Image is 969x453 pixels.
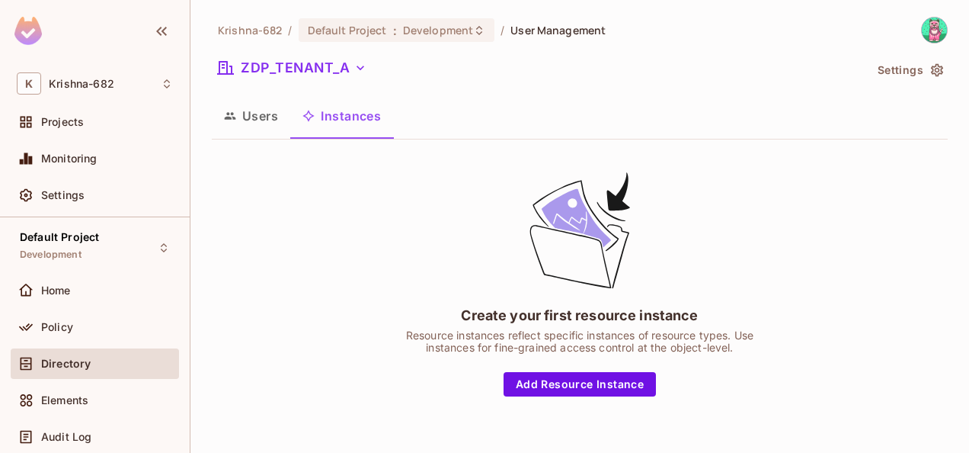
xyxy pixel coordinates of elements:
[41,321,73,333] span: Policy
[49,78,114,90] span: Workspace: Krishna-682
[20,231,99,243] span: Default Project
[461,306,698,325] div: Create your first resource instance
[41,116,84,128] span: Projects
[41,431,91,443] span: Audit Log
[290,97,393,135] button: Instances
[288,23,292,37] li: /
[41,153,98,165] span: Monitoring
[218,23,282,37] span: the active workspace
[922,18,947,43] img: Krishna prasad A
[14,17,42,45] img: SReyMgAAAABJRU5ErkJggg==
[17,72,41,95] span: K
[20,249,82,261] span: Development
[41,284,71,297] span: Home
[500,23,504,37] li: /
[212,56,373,80] button: ZDP_TENANT_A
[389,329,770,354] div: Resource instances reflect specific instances of resource types. Use instances for fine-grained a...
[41,358,91,370] span: Directory
[871,58,948,82] button: Settings
[41,189,85,201] span: Settings
[403,23,473,37] span: Development
[308,23,387,37] span: Default Project
[392,24,398,37] span: :
[212,97,290,135] button: Users
[41,394,88,406] span: Elements
[510,23,606,37] span: User Management
[504,372,656,397] button: Add Resource Instance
